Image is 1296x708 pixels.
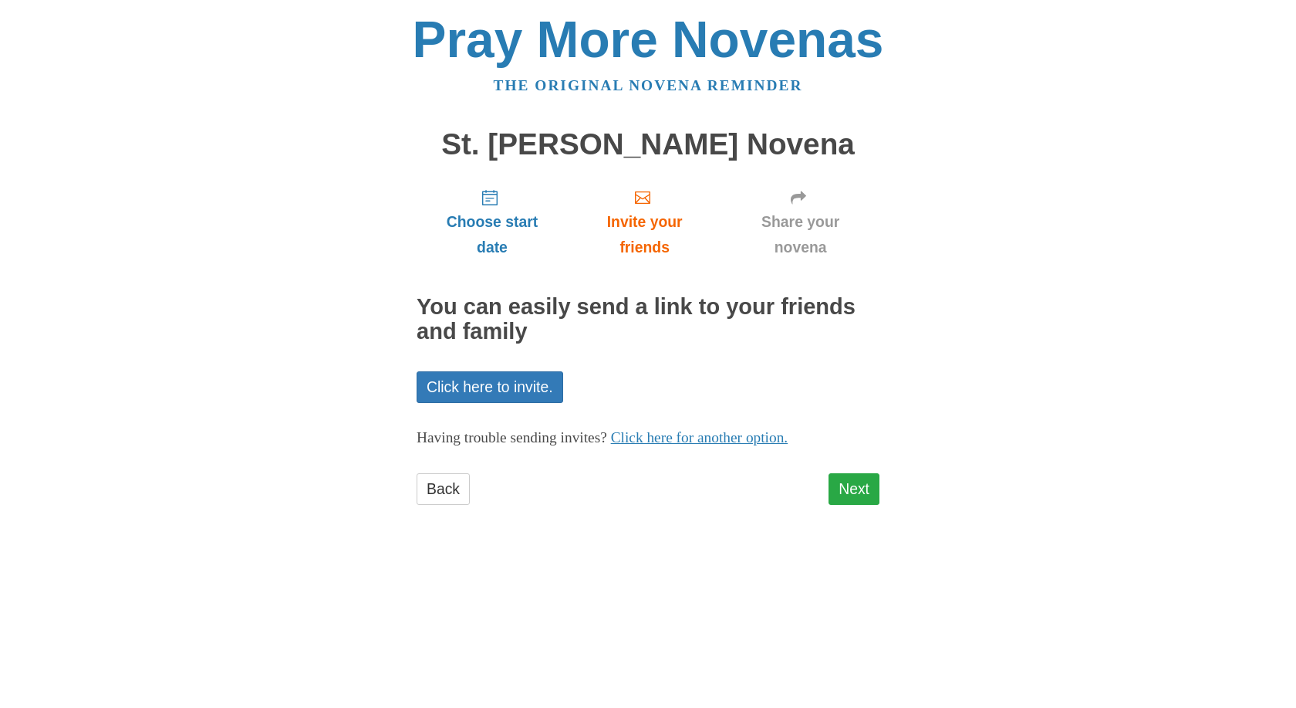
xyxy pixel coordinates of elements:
a: The original novena reminder [494,77,803,93]
a: Click here to invite. [417,371,563,403]
a: Pray More Novenas [413,11,884,68]
span: Choose start date [432,209,552,260]
a: Next [829,473,879,505]
h1: St. [PERSON_NAME] Novena [417,128,879,161]
h2: You can easily send a link to your friends and family [417,295,879,344]
a: Invite your friends [568,176,721,268]
a: Share your novena [721,176,879,268]
span: Having trouble sending invites? [417,429,607,445]
a: Back [417,473,470,505]
a: Click here for another option. [611,429,788,445]
a: Choose start date [417,176,568,268]
span: Share your novena [737,209,864,260]
span: Invite your friends [583,209,706,260]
